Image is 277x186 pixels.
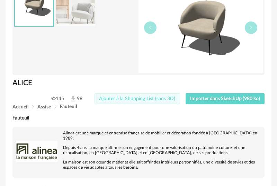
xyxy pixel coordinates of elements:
p: Depuis 4 ans, la marque affirme son engagement pour une valorisation du patrimoine culturel et un... [16,145,261,156]
span: 98 [70,95,82,103]
h1: ALICE [12,78,265,88]
button: Importer dans SketchUp (980 ko) [186,93,265,104]
span: 145 [51,96,64,102]
img: brand logo [16,131,57,172]
span: Ajouter à la Shopping List (sans 3D) [99,96,175,101]
span: Fauteuil [60,104,77,109]
p: Alinea est une marque et entreprise française de mobilier et décoration fondée à [GEOGRAPHIC_DATA... [16,131,261,141]
img: Téléchargements [70,95,77,103]
span: Accueil [12,105,28,109]
div: Fauteuil [12,115,265,122]
span: Assise [37,105,51,109]
button: Ajouter à la Shopping List (sans 3D) [95,93,180,104]
p: La maison est son cœur de métier et elle sait offrir des intérieurs personnifiés, une diversité d... [16,160,261,170]
span: Importer dans SketchUp (980 ko) [190,96,260,101]
div: Breadcrumb [12,104,265,109]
